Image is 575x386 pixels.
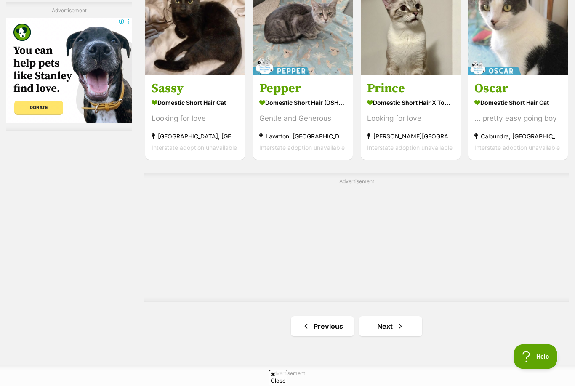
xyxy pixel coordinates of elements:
[367,80,454,96] h3: Prince
[367,96,454,109] strong: Domestic Short Hair x Tonkinese Cat
[145,74,245,160] a: Sassy Domestic Short Hair Cat Looking for love [GEOGRAPHIC_DATA], [GEOGRAPHIC_DATA] Interstate ad...
[269,370,287,385] span: Close
[474,144,560,151] span: Interstate adoption unavailable
[359,316,422,336] a: Next page
[259,144,345,151] span: Interstate adoption unavailable
[152,130,239,142] strong: [GEOGRAPHIC_DATA], [GEOGRAPHIC_DATA]
[514,344,558,369] iframe: Help Scout Beacon - Open
[152,96,239,109] strong: Domestic Short Hair Cat
[152,189,561,294] iframe: Advertisement
[152,113,239,124] div: Looking for love
[6,2,132,131] div: Advertisement
[259,96,346,109] strong: Domestic Short Hair (DSH) Cat
[367,113,454,124] div: Looking for love
[468,74,568,160] a: Oscar Domestic Short Hair Cat ... pretty easy going boy Caloundra, [GEOGRAPHIC_DATA] Interstate a...
[474,80,562,96] h3: Oscar
[144,173,569,302] div: Advertisement
[152,80,239,96] h3: Sassy
[474,96,562,109] strong: Domestic Short Hair Cat
[367,144,453,151] span: Interstate adoption unavailable
[259,80,346,96] h3: Pepper
[152,144,237,151] span: Interstate adoption unavailable
[253,74,353,160] a: Pepper Domestic Short Hair (DSH) Cat Gentle and Generous Lawnton, [GEOGRAPHIC_DATA] Interstate ad...
[361,74,461,160] a: Prince Domestic Short Hair x Tonkinese Cat Looking for love [PERSON_NAME][GEOGRAPHIC_DATA], [GEOG...
[367,130,454,142] strong: [PERSON_NAME][GEOGRAPHIC_DATA], [GEOGRAPHIC_DATA]
[144,316,569,336] nav: Pagination
[474,113,562,124] div: ... pretty easy going boy
[6,18,132,123] iframe: Advertisement
[259,130,346,142] strong: Lawnton, [GEOGRAPHIC_DATA]
[474,130,562,142] strong: Caloundra, [GEOGRAPHIC_DATA]
[291,316,354,336] a: Previous page
[259,113,346,124] div: Gentle and Generous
